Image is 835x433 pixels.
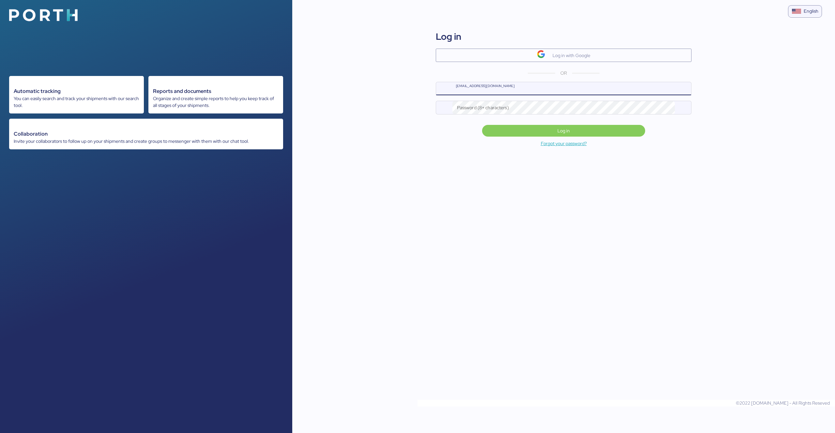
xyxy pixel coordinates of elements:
div: Automatic tracking [14,87,139,95]
div: Log in with Google [553,52,590,59]
input: Password (8+ characters) [452,101,675,114]
div: You can easily search and track your shipments with our search tool. [14,95,139,109]
button: Log in with Google [436,49,691,62]
span: OR [560,70,567,77]
div: Collaboration [14,130,279,138]
div: Reports and documents [153,87,279,95]
span: Log in [557,127,570,135]
div: Organize and create simple reports to help you keep track of all stages of your shipments. [153,95,279,109]
input: name@company.com [452,82,691,95]
button: Log in [482,125,645,137]
div: Log in [436,30,461,43]
div: English [804,8,818,15]
div: Invite your collaborators to follow up on your shipments and create groups to messenger with them... [14,138,279,145]
a: Forgot your password? [292,140,835,147]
